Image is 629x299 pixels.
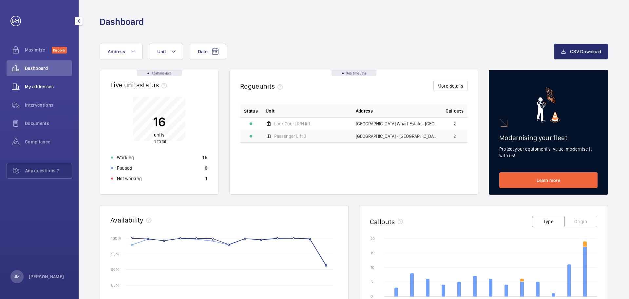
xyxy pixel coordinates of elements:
button: Address [100,44,143,59]
span: Interventions [25,102,72,108]
p: in total [152,132,166,145]
span: Dashboard [25,65,72,72]
h2: Modernising your fleet [499,134,598,142]
span: Maximize [25,47,52,53]
span: Address [356,108,373,114]
button: Type [532,216,565,227]
h2: Live units [110,81,169,89]
span: Unit [266,108,275,114]
text: 85 % [111,283,119,288]
p: 15 [202,154,207,161]
text: 15 [371,251,374,255]
p: [PERSON_NAME] [29,273,64,280]
div: Real time data [332,70,376,76]
h2: Rogue [240,82,285,90]
span: Date [198,49,207,54]
text: 100 % [111,236,121,240]
span: Unit [157,49,166,54]
span: units [154,132,164,138]
p: 16 [152,114,166,130]
span: [GEOGRAPHIC_DATA] Wharf Estate - [GEOGRAPHIC_DATA] [356,121,438,126]
text: 0 [371,294,373,299]
h2: Availability [110,216,143,224]
span: 2 [453,134,456,139]
text: 95 % [111,251,119,256]
span: Address [108,49,125,54]
span: Documents [25,120,72,127]
span: My addresses [25,83,72,90]
img: marketing-card.svg [537,87,561,123]
text: 10 [371,265,374,270]
a: Learn more [499,172,598,188]
button: More details [433,81,467,91]
text: 5 [371,280,373,284]
h2: Callouts [370,218,395,226]
span: Callouts [446,108,464,114]
span: Discover [52,47,67,53]
span: units [259,82,286,90]
p: 1 [205,175,207,182]
p: Protect your equipment's value, modernise it with us! [499,146,598,159]
p: Not working [117,175,142,182]
button: Date [190,44,226,59]
button: Origin [564,216,597,227]
span: 2 [453,121,456,126]
p: Status [244,108,258,114]
p: 0 [205,165,207,171]
p: Working [117,154,134,161]
span: Lock Court R/H lift [274,121,310,126]
span: Passenger Lift 3 [274,134,306,139]
div: Real time data [137,70,182,76]
span: [GEOGRAPHIC_DATA] - [GEOGRAPHIC_DATA] [356,134,438,139]
h1: Dashboard [100,16,144,28]
button: Unit [149,44,183,59]
span: CSV Download [570,49,601,54]
span: Compliance [25,139,72,145]
text: 90 % [111,267,119,272]
p: Paused [117,165,132,171]
span: status [140,81,169,89]
button: CSV Download [554,44,608,59]
p: JM [14,273,20,280]
span: Any questions ? [25,167,72,174]
text: 20 [371,236,375,241]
